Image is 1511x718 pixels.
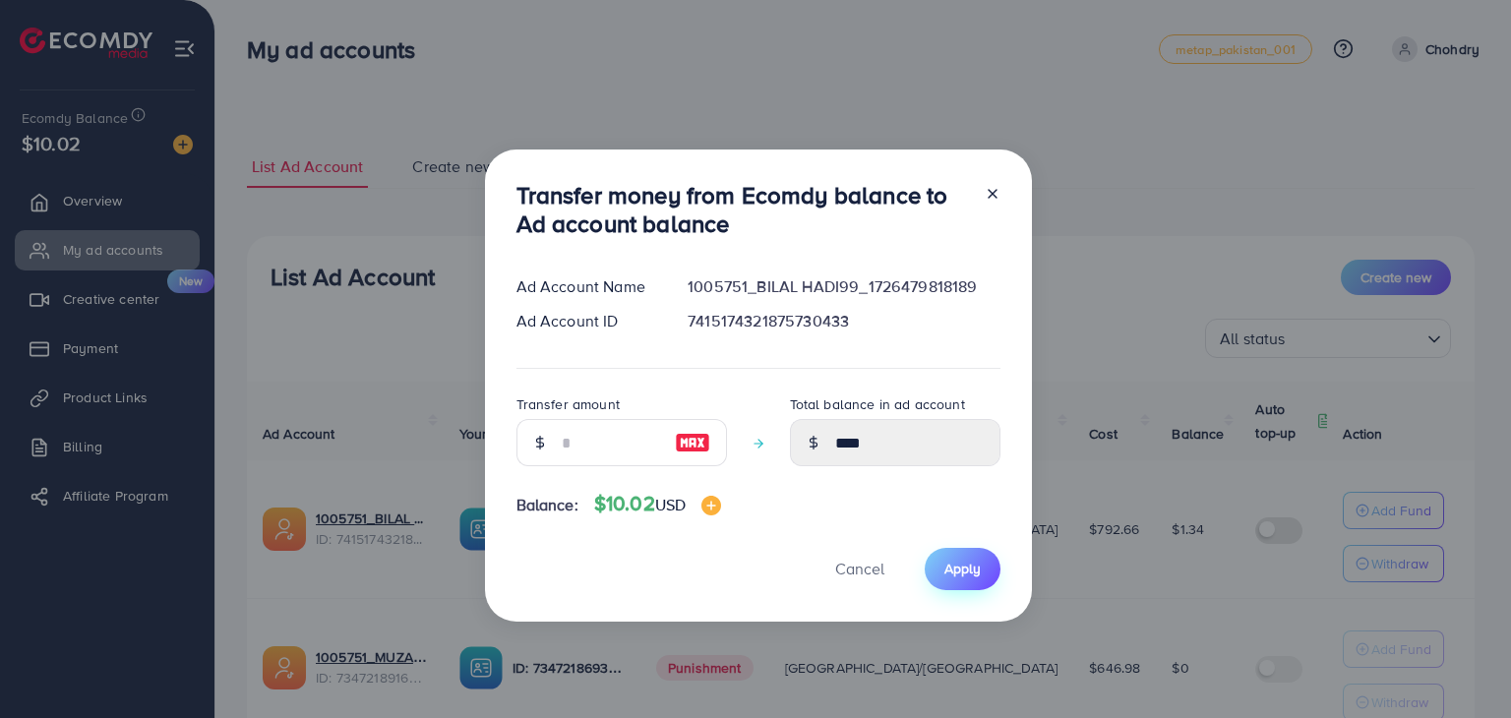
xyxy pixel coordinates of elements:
span: Apply [944,559,981,578]
span: Cancel [835,558,884,579]
div: Ad Account Name [501,275,673,298]
iframe: Chat [1427,629,1496,703]
button: Apply [925,548,1000,590]
div: Ad Account ID [501,310,673,332]
img: image [675,431,710,454]
button: Cancel [811,548,909,590]
h4: $10.02 [594,492,721,516]
div: 7415174321875730433 [672,310,1015,332]
span: USD [655,494,686,515]
label: Transfer amount [516,394,620,414]
img: image [701,496,721,515]
label: Total balance in ad account [790,394,965,414]
h3: Transfer money from Ecomdy balance to Ad account balance [516,181,969,238]
div: 1005751_BILAL HADI99_1726479818189 [672,275,1015,298]
span: Balance: [516,494,578,516]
